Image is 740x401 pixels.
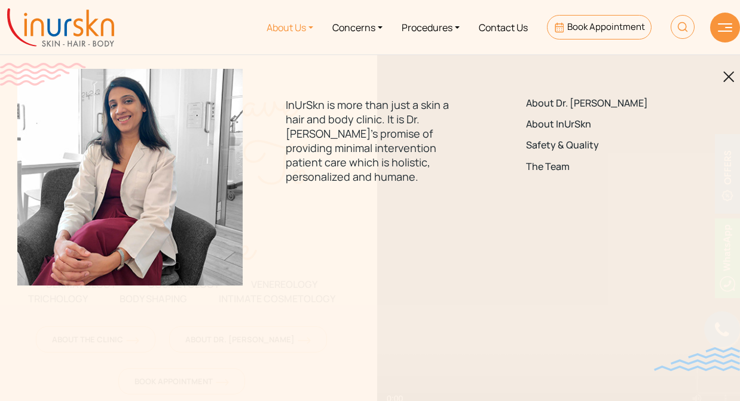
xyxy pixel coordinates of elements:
[257,5,323,50] a: About Us
[526,119,694,130] a: About InUrSkn
[323,5,392,50] a: Concerns
[469,5,537,50] a: Contact Us
[718,23,732,32] img: hamLine.svg
[723,71,735,83] img: blackclosed
[526,98,694,109] a: About Dr. [PERSON_NAME]
[526,139,694,151] a: Safety & Quality
[547,15,652,40] a: Book Appointment
[17,69,243,285] img: menuabout
[654,347,740,371] img: bluewave
[7,8,114,47] img: inurskn-logo
[392,5,469,50] a: Procedures
[671,15,695,39] img: HeaderSearch
[526,161,694,172] a: The Team
[286,98,454,184] p: InUrSkn is more than just a skin a hair and body clinic. It is Dr. [PERSON_NAME]'s promise of pro...
[567,20,645,33] span: Book Appointment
